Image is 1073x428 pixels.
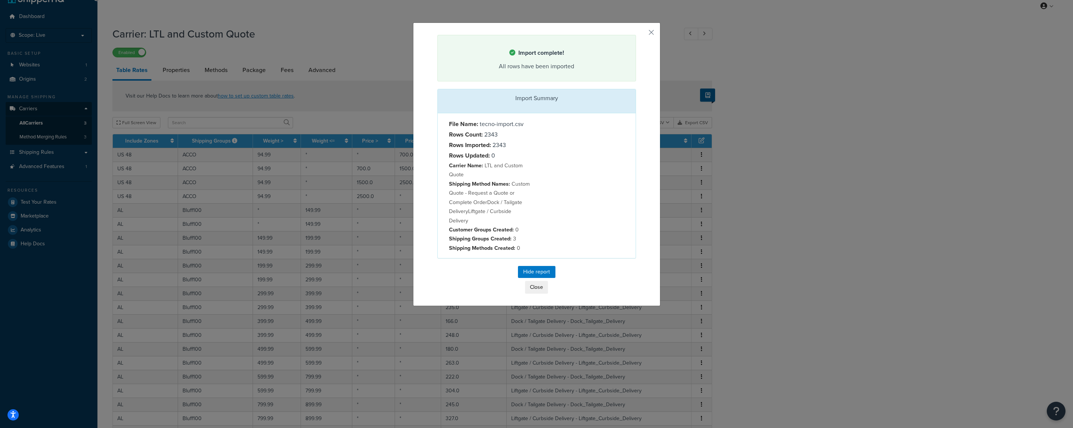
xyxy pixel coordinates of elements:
div: All rows have been imported [447,61,626,72]
p: Custom Quote - Request a Quote or Complete Order Dock / Tailgate Delivery Liftgate / Curbside Del... [449,179,531,225]
h3: Import Summary [443,95,630,102]
strong: Shipping Method Names: [449,180,510,188]
strong: Customer Groups Created: [449,225,514,234]
div: tecno-import.csv 2343 2343 0 [443,119,537,253]
p: LTL and Custom Quote [449,161,531,179]
strong: Shipping Methods Created: [449,244,515,252]
h4: Import complete! [447,48,626,57]
strong: Rows Count: [449,130,483,139]
button: Close [525,281,548,294]
p: 0 [449,243,531,252]
button: Hide report [518,266,555,278]
p: 0 [449,225,531,234]
strong: Rows Imported: [449,141,491,149]
p: 3 [449,234,531,243]
strong: Rows Updated: [449,151,490,160]
strong: Carrier Name: [449,161,483,170]
strong: Shipping Groups Created: [449,234,512,243]
strong: File Name: [449,120,478,128]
